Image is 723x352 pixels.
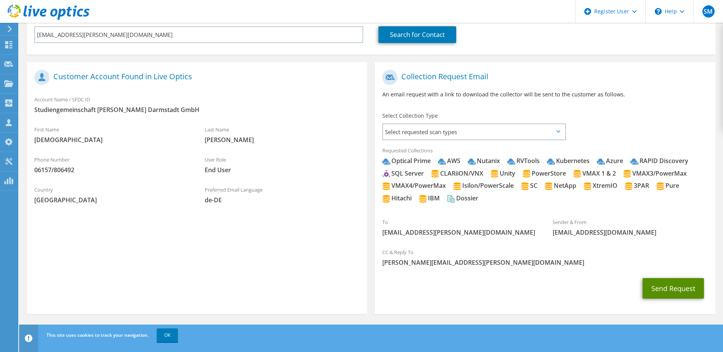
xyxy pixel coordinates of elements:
div: 3PAR [625,181,649,190]
div: Last Name [197,122,367,148]
div: IBM [419,194,440,203]
div: CLARiiON/VNX [431,169,483,178]
button: Send Request [643,278,704,299]
div: Hitachi [382,194,412,203]
span: 06157/806492 [34,166,189,174]
div: RAPID Discovery [630,157,688,165]
div: SQL Server [382,169,424,178]
span: [PERSON_NAME] [205,136,360,144]
span: [DEMOGRAPHIC_DATA] [34,136,189,144]
div: Country [27,182,197,208]
div: Isilon/PowerScale [453,181,514,190]
span: [EMAIL_ADDRESS][DOMAIN_NAME] [553,228,708,237]
div: PowerStore [523,169,566,178]
div: To [375,214,545,240]
div: User Role [197,152,367,178]
div: VMAX3/PowerMax [623,169,687,178]
div: CC & Reply To [375,244,715,270]
span: [PERSON_NAME][EMAIL_ADDRESS][PERSON_NAME][DOMAIN_NAME] [382,258,707,267]
span: de-DE [205,196,360,204]
a: Search for Contact [378,26,456,43]
div: Nutanix [468,157,500,165]
div: Kubernetes [547,157,590,165]
h1: Collection Request Email [382,70,704,85]
div: AWS [438,157,460,165]
p: An email request with a link to download the collector will be sent to the customer as follows. [382,90,707,99]
span: Studiengemeinschaft [PERSON_NAME] Darmstadt GmbH [34,106,359,114]
div: Unity [491,169,515,178]
div: Optical Prime [382,157,431,165]
div: Phone Number [27,152,197,178]
label: Select Collection Type [382,112,438,120]
span: [EMAIL_ADDRESS][PERSON_NAME][DOMAIN_NAME] [382,228,537,237]
div: NetApp [545,181,576,190]
span: [GEOGRAPHIC_DATA] [34,196,189,204]
div: First Name [27,122,197,148]
div: Dossier [447,194,478,203]
div: VMAX4/PowerMax [382,181,446,190]
span: SM [702,5,715,18]
div: Azure [597,157,623,165]
a: OK [157,328,178,342]
div: Sender & From [545,214,715,240]
h1: Customer Account Found in Live Optics [34,70,356,85]
div: Requested Collections [375,142,715,210]
span: End User [205,166,360,174]
div: VMAX 1 & 2 [573,169,616,178]
div: XtremIO [584,181,617,190]
div: Pure [656,181,679,190]
span: This site uses cookies to track your navigation. [46,332,149,338]
div: Account Name / SFDC ID [27,91,367,118]
div: Preferred Email Language [197,182,367,208]
span: Select requested scan types [383,124,564,139]
div: RVTools [507,157,540,165]
div: SC [521,181,537,190]
svg: \n [655,8,662,15]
